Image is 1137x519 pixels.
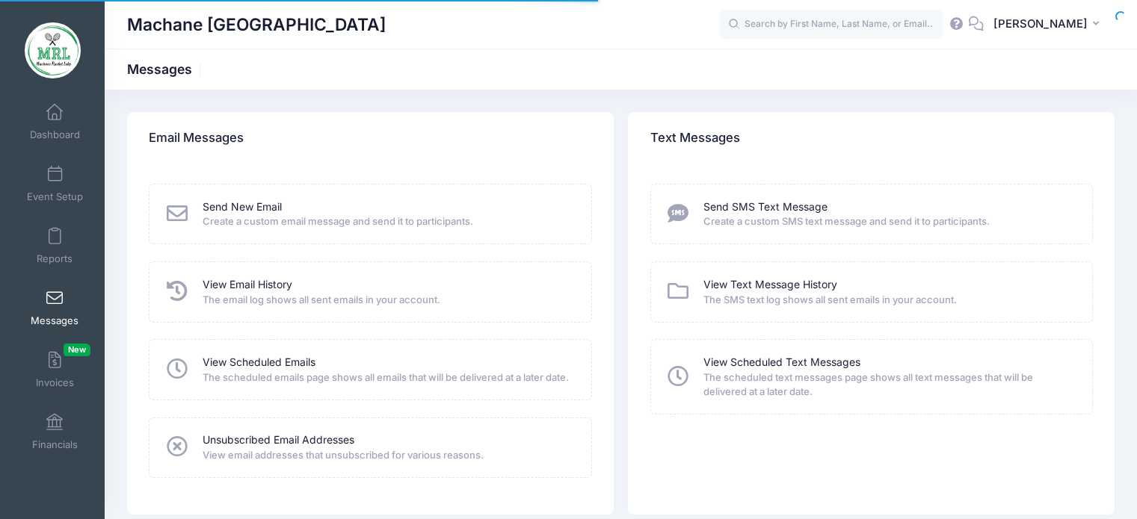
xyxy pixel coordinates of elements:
a: Dashboard [19,96,90,148]
span: Create a custom SMS text message and send it to participants. [703,214,1073,229]
span: Invoices [36,376,74,389]
a: Messages [19,282,90,334]
a: InvoicesNew [19,344,90,396]
span: Reports [37,252,73,265]
a: Send SMS Text Message [703,199,828,215]
a: View Text Message History [703,277,837,293]
h4: Email Messages [149,117,244,160]
h1: Machane [GEOGRAPHIC_DATA] [127,7,386,42]
span: Event Setup [27,190,83,203]
span: Dashboard [30,128,80,141]
a: View Scheduled Text Messages [703,355,860,370]
span: The email log shows all sent emails in your account. [203,293,572,308]
a: Financials [19,405,90,458]
span: The scheduled text messages page shows all text messages that will be delivered at a later date. [703,370,1073,400]
a: Reports [19,220,90,272]
button: [PERSON_NAME] [984,7,1115,42]
a: View Scheduled Emails [203,355,315,370]
span: Financials [32,438,78,451]
span: Create a custom email message and send it to participants. [203,214,572,229]
span: [PERSON_NAME] [993,16,1088,32]
h1: Messages [127,61,205,77]
span: Messages [31,314,78,327]
a: Unsubscribed Email Addresses [203,432,354,448]
h4: Text Messages [650,117,740,160]
a: Send New Email [203,199,282,215]
a: View Email History [203,277,292,293]
input: Search by First Name, Last Name, or Email... [719,10,943,40]
img: Machane Racket Lake [25,22,81,78]
span: View email addresses that unsubscribed for various reasons. [203,448,572,463]
a: Event Setup [19,158,90,210]
span: The scheduled emails page shows all emails that will be delivered at a later date. [203,370,572,385]
span: New [64,344,90,356]
span: The SMS text log shows all sent emails in your account. [703,293,1073,308]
